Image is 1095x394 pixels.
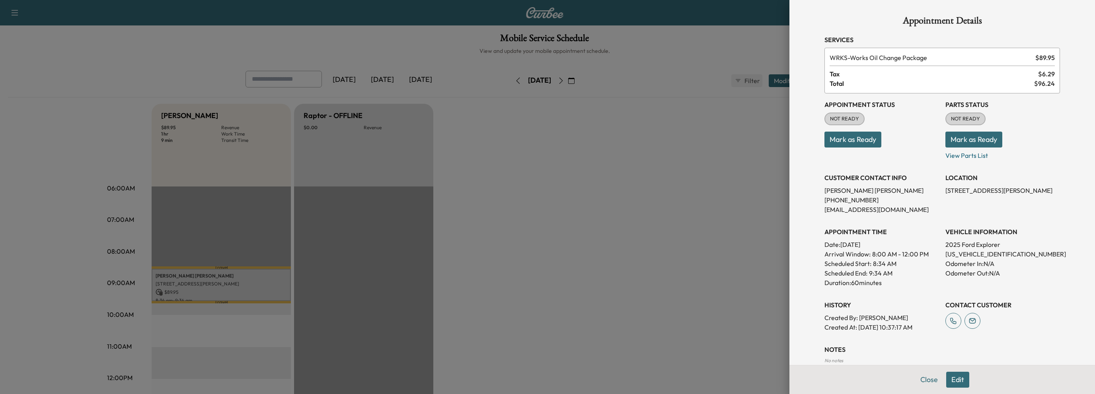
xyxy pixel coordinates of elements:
[824,132,881,148] button: Mark as Ready
[824,186,939,195] p: [PERSON_NAME] [PERSON_NAME]
[824,313,939,322] p: Created By : [PERSON_NAME]
[945,148,1060,160] p: View Parts List
[945,132,1002,148] button: Mark as Ready
[824,240,939,249] p: Date: [DATE]
[825,115,864,123] span: NOT READY
[946,372,969,388] button: Edit
[1038,69,1055,79] span: $ 6.29
[824,268,867,278] p: Scheduled End:
[915,372,943,388] button: Close
[945,227,1060,237] h3: VEHICLE INFORMATION
[824,195,939,205] p: [PHONE_NUMBER]
[824,278,939,287] p: Duration: 60 minutes
[824,227,939,237] h3: APPOINTMENT TIME
[946,115,985,123] span: NOT READY
[873,259,896,268] p: 8:34 AM
[1035,53,1055,62] span: $ 89.95
[945,173,1060,182] h3: LOCATION
[945,100,1060,109] h3: Parts Status
[824,259,871,268] p: Scheduled Start:
[824,100,939,109] h3: Appointment Status
[869,268,892,278] p: 9:34 AM
[824,300,939,310] h3: History
[945,259,1060,268] p: Odometer In: N/A
[945,240,1060,249] p: 2025 Ford Explorer
[824,173,939,182] h3: CUSTOMER CONTACT INFO
[945,186,1060,195] p: [STREET_ADDRESS][PERSON_NAME]
[824,205,939,214] p: [EMAIL_ADDRESS][DOMAIN_NAME]
[830,79,1034,88] span: Total
[945,300,1060,310] h3: CONTACT CUSTOMER
[872,249,929,259] span: 8:00 AM - 12:00 PM
[824,249,939,259] p: Arrival Window:
[830,53,1032,62] span: Works Oil Change Package
[824,322,939,332] p: Created At : [DATE] 10:37:17 AM
[945,268,1060,278] p: Odometer Out: N/A
[824,345,1060,354] h3: NOTES
[824,357,1060,364] div: No notes
[945,249,1060,259] p: [US_VEHICLE_IDENTIFICATION_NUMBER]
[830,69,1038,79] span: Tax
[1034,79,1055,88] span: $ 96.24
[824,35,1060,45] h3: Services
[824,16,1060,29] h1: Appointment Details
